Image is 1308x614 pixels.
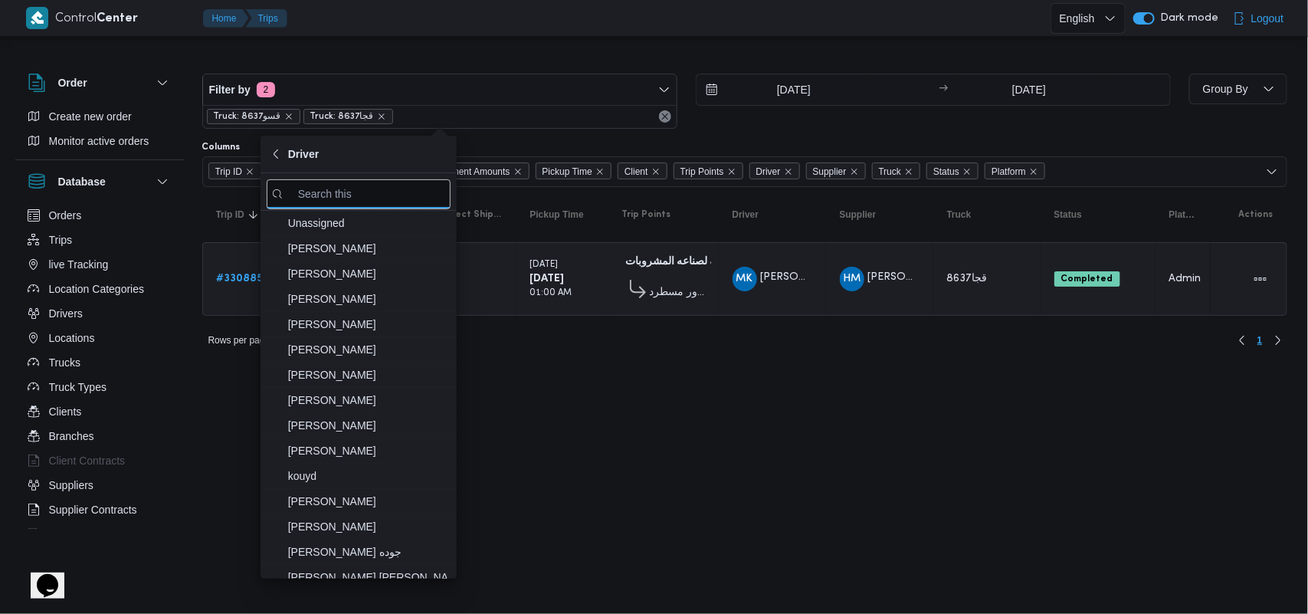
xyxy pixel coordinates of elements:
[595,167,605,176] button: Remove Pickup Time from selection in this group
[49,132,149,150] span: Monitor active orders
[209,80,251,99] span: Filter by
[840,267,864,291] div: Hana Mjada Rais Ahmad
[530,261,559,269] small: [DATE]
[15,203,184,535] div: Database
[208,331,283,350] span: Rows per page : 10
[217,270,264,288] a: #330885
[1061,274,1113,284] b: Completed
[49,525,87,543] span: Devices
[21,448,178,473] button: Client Contracts
[216,208,244,221] span: Trip ID; Sorted in descending order
[1239,208,1274,221] span: Actions
[1169,208,1197,221] span: Platform
[674,163,743,179] span: Trip Points
[28,172,172,191] button: Database
[1203,83,1248,95] span: Group By
[1054,271,1120,287] span: Completed
[1251,9,1284,28] span: Logout
[210,202,271,227] button: Trip IDSorted in descending order
[15,553,64,599] iframe: chat widget
[21,497,178,522] button: Supplier Contracts
[21,473,178,497] button: Suppliers
[1269,331,1287,350] button: Next page
[288,442,447,460] span: [PERSON_NAME]
[215,163,243,180] span: Trip ID
[850,167,859,176] button: Remove Supplier from selection in this group
[843,267,861,291] span: HM
[395,163,529,179] span: Collect Shipment Amounts
[985,163,1045,179] span: Platform
[49,378,107,396] span: Truck Types
[202,141,241,153] label: Columns
[813,163,847,180] span: Supplier
[868,273,1046,283] span: [PERSON_NAME] [PERSON_NAME]
[1048,202,1148,227] button: Status
[733,208,759,221] span: Driver
[21,375,178,399] button: Truck Types
[49,280,145,298] span: Location Categories
[727,167,736,176] button: Remove Trip Points from selection in this group
[761,273,965,283] span: [PERSON_NAME] السيد [PERSON_NAME]
[726,202,818,227] button: Driver
[21,522,178,547] button: Devices
[267,179,451,209] input: search filters
[202,331,307,350] button: Rows per page:10
[203,74,677,105] button: Filter by2 active filters
[939,84,949,95] div: →
[49,476,93,494] span: Suppliers
[784,167,793,176] button: Remove Driver from selection in this group
[1054,208,1083,221] span: Status
[28,74,172,92] button: Order
[962,167,972,176] button: Remove Status from selection in this group
[97,13,139,25] b: Center
[208,163,262,179] span: Trip ID
[1163,202,1203,227] button: Platform
[736,267,753,291] span: MK
[49,206,82,225] span: Orders
[1257,331,1263,350] span: 1
[21,350,178,375] button: Trucks
[49,353,80,372] span: Trucks
[834,202,926,227] button: Supplier
[58,74,87,92] h3: Order
[261,136,457,173] button: Driver
[651,167,661,176] button: Remove Client from selection in this group
[49,427,94,445] span: Branches
[933,163,959,180] span: Status
[49,304,83,323] span: Drivers
[656,107,674,126] button: Remove
[217,274,264,284] b: # 330885
[872,163,921,179] span: Truck
[288,492,447,511] span: [PERSON_NAME]
[49,231,73,249] span: Trips
[288,340,447,359] span: [PERSON_NAME]
[536,163,611,179] span: Pickup Time
[58,172,106,191] h3: Database
[941,202,1033,227] button: Truck
[749,163,800,179] span: Driver
[524,202,601,227] button: Pickup Time
[288,290,447,308] span: [PERSON_NAME]
[49,501,137,519] span: Supplier Contracts
[1155,12,1219,25] span: Dark mode
[513,167,523,176] button: Remove Collect Shipment Amounts from selection in this group
[203,9,249,28] button: Home
[697,74,870,105] input: Press the down key to open a popover containing a calendar.
[438,208,503,221] span: Collect Shipment Amounts
[733,267,757,291] div: Muhammad Karm Mahmood Alsaid Ahmad
[947,208,972,221] span: Truck
[245,167,254,176] button: Remove Trip ID from selection in this group
[288,315,447,333] span: [PERSON_NAME]
[543,163,592,180] span: Pickup Time
[21,129,178,153] button: Monitor active orders
[207,109,300,124] span: Truck: قسو8637
[377,112,386,121] button: remove selected entity
[284,112,293,121] button: remove selected entity
[288,214,447,232] span: Unassigned
[904,167,913,176] button: Remove Truck from selection in this group
[49,255,109,274] span: live Tracking
[21,203,178,228] button: Orders
[257,82,275,97] span: 2 active filters
[530,289,572,297] small: 01:00 AM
